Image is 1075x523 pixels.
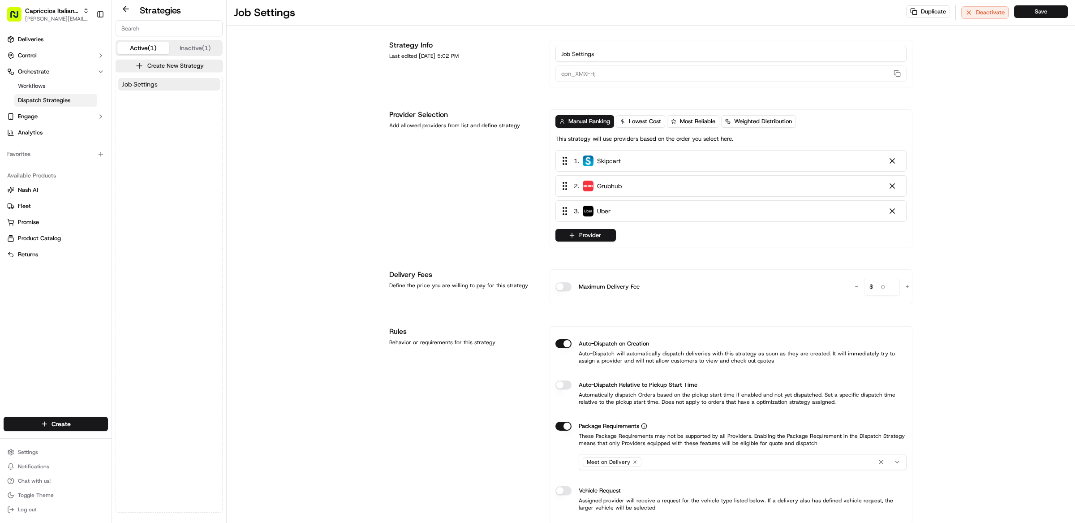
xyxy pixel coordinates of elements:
div: 1. Skipcart [555,150,907,172]
span: Fleet [18,202,31,210]
button: Deactivate [961,6,1009,19]
button: Weighted Distribution [721,115,796,128]
span: Promise [18,218,39,226]
span: Knowledge Base [18,130,69,139]
span: Product Catalog [18,234,61,242]
button: Job Settings [118,78,220,91]
span: Settings [18,449,38,456]
h1: Job Settings [234,5,295,20]
span: Orchestrate [18,68,49,76]
button: Inactive (1) [169,42,221,54]
div: Last edited [DATE] 5:02 PM [389,52,539,60]
button: Create New Strategy [116,60,223,72]
button: Product Catalog [4,231,108,246]
span: Job Settings [122,80,158,89]
div: Define the price you are willing to pay for this strategy [389,282,539,289]
span: Skipcart [597,156,621,165]
h1: Strategy Info [389,40,539,51]
button: Notifications [4,460,108,473]
a: Deliveries [4,32,108,47]
span: Meet on Delivery [587,458,630,466]
label: Maximum Delivery Fee [579,282,640,291]
div: Favorites [4,147,108,161]
span: Package Requirements [579,422,639,431]
button: Create [4,417,108,431]
a: 📗Knowledge Base [5,126,72,143]
span: Lowest Cost [629,117,661,125]
button: Engage [4,109,108,124]
a: 💻API Documentation [72,126,147,143]
span: Workflows [18,82,45,90]
a: Promise [7,218,104,226]
button: Promise [4,215,108,229]
button: Provider [555,229,616,242]
div: Available Products [4,169,108,183]
button: Capriccios Italian Restaurant[PERSON_NAME][EMAIL_ADDRESS][DOMAIN_NAME] [4,4,93,25]
button: Save [1014,5,1068,18]
button: Nash AI [4,183,108,197]
a: Product Catalog [7,234,104,242]
span: Toggle Theme [18,492,54,499]
span: Uber [597,207,611,216]
span: Deliveries [18,35,43,43]
button: Settings [4,446,108,458]
span: API Documentation [85,130,144,139]
button: Toggle Theme [4,489,108,501]
label: Auto-Dispatch on Creation [579,339,649,348]
div: Behavior or requirements for this strategy [389,339,539,346]
a: Nash AI [7,186,104,194]
div: 2 . [559,181,622,191]
span: Dispatch Strategies [18,96,70,104]
button: Meet on Delivery [579,454,907,470]
span: Analytics [18,129,43,137]
img: uber-new-logo.jpeg [583,206,593,216]
label: Auto-Dispatch Relative to Pickup Start Time [579,380,697,389]
input: Search [116,20,223,36]
h1: Delivery Fees [389,269,539,280]
span: Log out [18,506,36,513]
span: Create [52,419,71,428]
span: Grubhub [597,182,622,190]
p: Welcome 👋 [9,36,163,50]
div: 💻 [76,131,83,138]
p: Auto-Dispatch will automatically dispatch deliveries with this strategy as soon as they are creat... [555,350,907,364]
button: Active (1) [117,42,169,54]
p: Automatically dispatch Orders based on the pickup start time if enabled and not yet dispatched. S... [555,391,907,406]
button: Capriccios Italian Restaurant [25,6,79,15]
button: Most Reliable [667,115,719,128]
img: Nash [9,9,27,27]
h1: Rules [389,326,539,337]
button: Lowest Cost [616,115,665,128]
a: Workflows [14,80,97,92]
h2: Strategies [140,4,181,17]
div: Add allowed providers from list and define strategy [389,122,539,129]
img: 1736555255976-a54dd68f-1ca7-489b-9aae-adbdc363a1c4 [9,86,25,102]
div: We're available if you need us! [30,95,113,102]
label: Vehicle Request [579,486,621,495]
p: This strategy will use providers based on the order you select here. [555,135,733,143]
div: 3. Uber [555,200,907,222]
span: $ [866,279,877,297]
button: Package Requirements [641,423,647,429]
button: Fleet [4,199,108,213]
button: Manual Ranking [555,115,614,128]
span: Chat with us! [18,477,51,484]
span: Nash AI [18,186,38,194]
button: Orchestrate [4,65,108,79]
button: Duplicate [906,5,950,18]
img: 5e692f75ce7d37001a5d71f1 [583,181,593,191]
button: [PERSON_NAME][EMAIL_ADDRESS][DOMAIN_NAME] [25,15,89,22]
span: Most Reliable [680,117,715,125]
p: These Package Requirements may not be supported by all Providers. Enabling the Package Requiremen... [555,432,907,447]
span: Notifications [18,463,49,470]
a: Returns [7,251,104,259]
a: Analytics [4,125,108,140]
div: 1 . [559,156,621,166]
input: Got a question? Start typing here... [23,58,161,67]
span: Manual Ranking [568,117,610,125]
img: profile_skipcart_partner.png [583,156,593,166]
button: Returns [4,247,108,262]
